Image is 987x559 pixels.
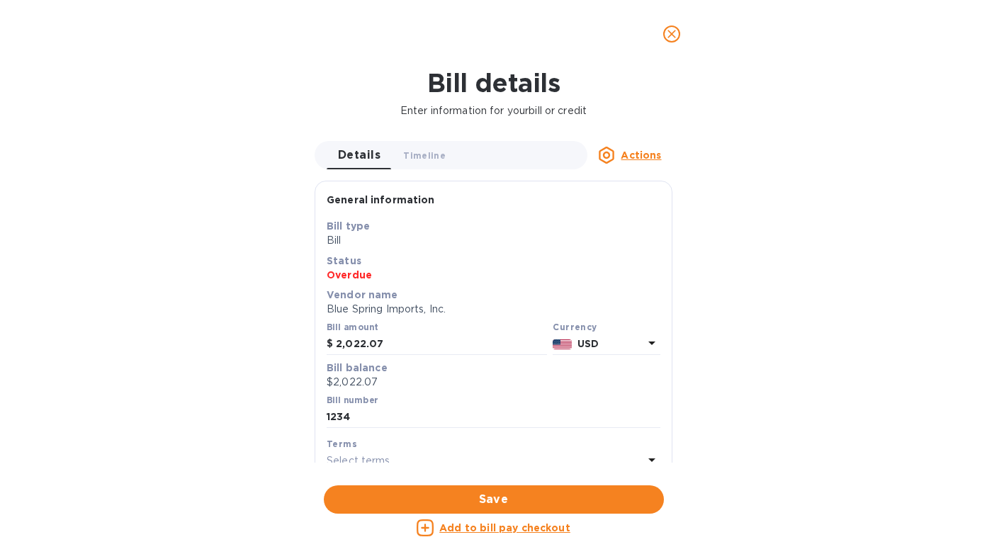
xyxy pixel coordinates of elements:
b: Vendor name [327,289,398,300]
u: Actions [621,149,661,161]
b: Terms [327,439,357,449]
p: Enter information for your bill or credit [11,103,976,118]
label: Bill number [327,396,378,405]
button: close [655,17,689,51]
u: Add to bill pay checkout [439,522,570,533]
span: Save [335,491,653,508]
img: USD [553,339,572,349]
span: Details [338,145,380,165]
input: $ Enter bill amount [336,334,547,355]
b: USD [577,338,599,349]
b: General information [327,194,435,205]
input: Enter bill number [327,407,660,428]
p: Select terms [327,453,390,468]
b: Bill balance [327,362,388,373]
p: $2,022.07 [327,375,660,390]
b: Status [327,255,361,266]
div: $ [327,334,336,355]
p: Bill [327,233,660,248]
h1: Bill details [11,68,976,98]
b: Bill type [327,220,370,232]
label: Bill amount [327,324,378,332]
b: Currency [553,322,597,332]
button: Save [324,485,664,514]
p: Overdue [327,268,660,282]
p: Blue Spring Imports, Inc. [327,302,660,317]
span: Timeline [403,148,446,163]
